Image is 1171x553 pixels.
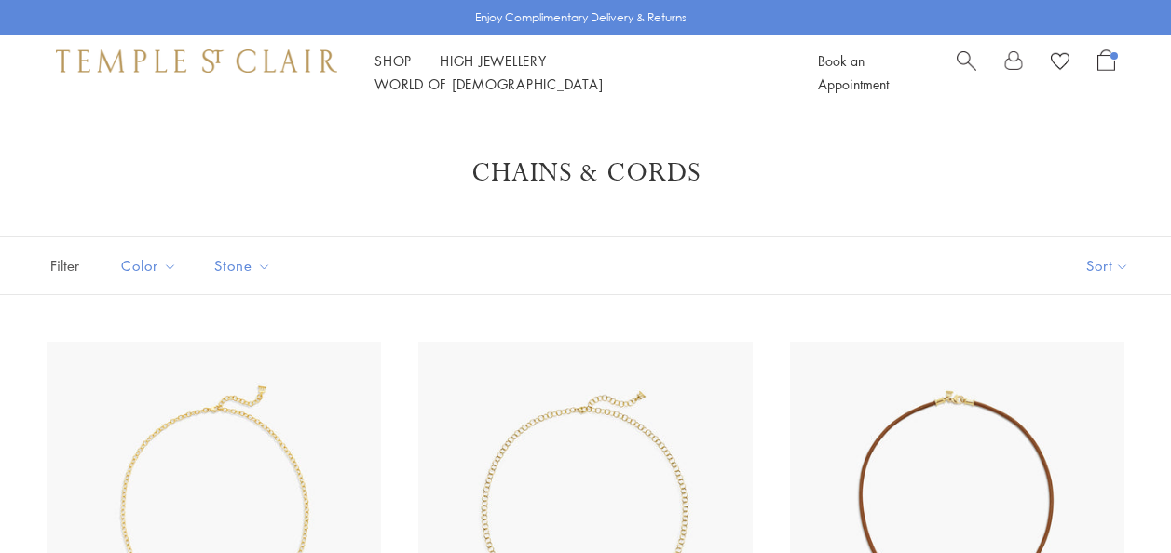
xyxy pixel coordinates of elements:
[200,245,285,287] button: Stone
[957,49,976,96] a: Search
[56,49,337,72] img: Temple St. Clair
[440,51,547,70] a: High JewelleryHigh Jewellery
[107,245,191,287] button: Color
[1051,49,1069,77] a: View Wishlist
[818,51,889,93] a: Book an Appointment
[112,254,191,277] span: Color
[374,49,776,96] nav: Main navigation
[374,51,412,70] a: ShopShop
[1044,237,1171,294] button: Show sort by
[205,254,285,277] span: Stone
[75,156,1096,190] h1: Chains & Cords
[374,74,603,93] a: World of [DEMOGRAPHIC_DATA]World of [DEMOGRAPHIC_DATA]
[475,8,687,27] p: Enjoy Complimentary Delivery & Returns
[1097,49,1115,96] a: Open Shopping Bag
